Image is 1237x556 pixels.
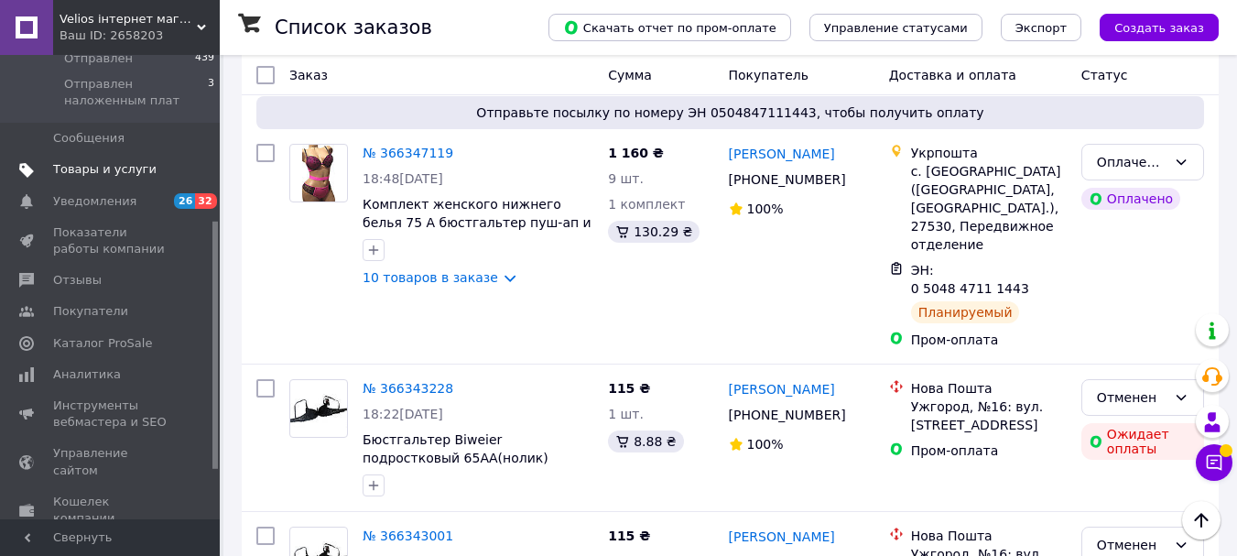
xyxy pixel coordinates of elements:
[53,303,128,320] span: Покупатели
[911,379,1067,398] div: Нова Пошта
[53,272,102,289] span: Отзывы
[608,431,683,452] div: 8.88 ₴
[1081,188,1180,210] div: Оплачено
[302,145,335,202] img: Фото товару
[911,398,1067,434] div: Ужгород, №16: вул. [STREET_ADDRESS]
[289,144,348,202] a: Фото товару
[290,389,347,427] img: Фото товару
[64,76,208,109] span: Отправлен наложенным плат
[608,221,700,243] div: 130.29 ₴
[608,381,650,396] span: 115 ₴
[1097,387,1166,408] div: Отменен
[53,335,152,352] span: Каталог ProSale
[53,161,157,178] span: Товары и услуги
[64,50,133,67] span: Отправлен
[363,146,453,160] a: № 366347119
[729,408,846,422] span: [PHONE_NUMBER]
[1001,14,1081,41] button: Экспорт
[729,380,835,398] a: [PERSON_NAME]
[889,68,1016,82] span: Доставка и оплата
[275,16,432,38] h1: Список заказов
[264,104,1197,122] span: Отправьте посылку по номеру ЭН 0504847111443, чтобы получить оплату
[289,68,328,82] span: Заказ
[195,50,214,67] span: 439
[747,202,784,216] span: 100%
[363,197,591,267] a: Комплект женского нижнего белья 75 А бюстгальтер пуш-ап и cтринги для маленькой груди [PERSON_NAME]
[53,130,125,147] span: Сообщения
[729,68,809,82] span: Покупатель
[729,172,846,187] span: [PHONE_NUMBER]
[60,27,220,44] div: Ваш ID: 2658203
[53,494,169,527] span: Кошелек компании
[53,445,169,478] span: Управление сайтом
[1100,14,1219,41] button: Создать заказ
[363,381,453,396] a: № 366343228
[1196,444,1232,481] button: Чат с покупателем
[363,407,443,421] span: 18:22[DATE]
[911,301,1020,323] div: Планируемый
[608,146,664,160] span: 1 160 ₴
[548,14,791,41] button: Скачать отчет по пром-оплате
[608,407,644,421] span: 1 шт.
[60,11,197,27] span: Velios інтернет магазин нижньої білизни
[729,528,835,546] a: [PERSON_NAME]
[363,529,453,543] a: № 366343001
[608,529,650,543] span: 115 ₴
[747,437,784,452] span: 100%
[608,68,652,82] span: Сумма
[608,197,685,212] span: 1 комплект
[363,432,548,484] a: Бюстгальтер Biweier подростковый 65АА(нолик) черный гладкий лифчик
[824,21,968,35] span: Управление статусами
[195,193,216,209] span: 32
[1182,501,1221,540] button: Наверх
[563,19,776,36] span: Скачать отчет по пром-оплате
[1081,68,1128,82] span: Статус
[174,193,195,209] span: 26
[1081,19,1219,34] a: Создать заказ
[53,224,169,257] span: Показатели работы компании
[911,442,1067,460] div: Пром-оплата
[1015,21,1067,35] span: Экспорт
[53,193,136,210] span: Уведомления
[208,76,214,109] span: 3
[911,263,1029,296] span: ЭН: 0 5048 4711 1443
[729,145,835,163] a: [PERSON_NAME]
[1081,423,1204,460] div: Ожидает оплаты
[608,171,644,186] span: 9 шт.
[1097,535,1166,555] div: Отменен
[1114,21,1204,35] span: Создать заказ
[363,270,498,285] a: 10 товаров в заказе
[911,331,1067,349] div: Пром-оплата
[53,398,169,431] span: Инструменты вебмастера и SEO
[911,144,1067,162] div: Укрпошта
[1097,152,1166,172] div: Оплаченный
[53,366,121,383] span: Аналитика
[289,379,348,438] a: Фото товару
[363,171,443,186] span: 18:48[DATE]
[809,14,982,41] button: Управление статусами
[911,162,1067,254] div: с. [GEOGRAPHIC_DATA] ([GEOGRAPHIC_DATA], [GEOGRAPHIC_DATA].), 27530, Передвижное отделение
[911,527,1067,545] div: Нова Пошта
